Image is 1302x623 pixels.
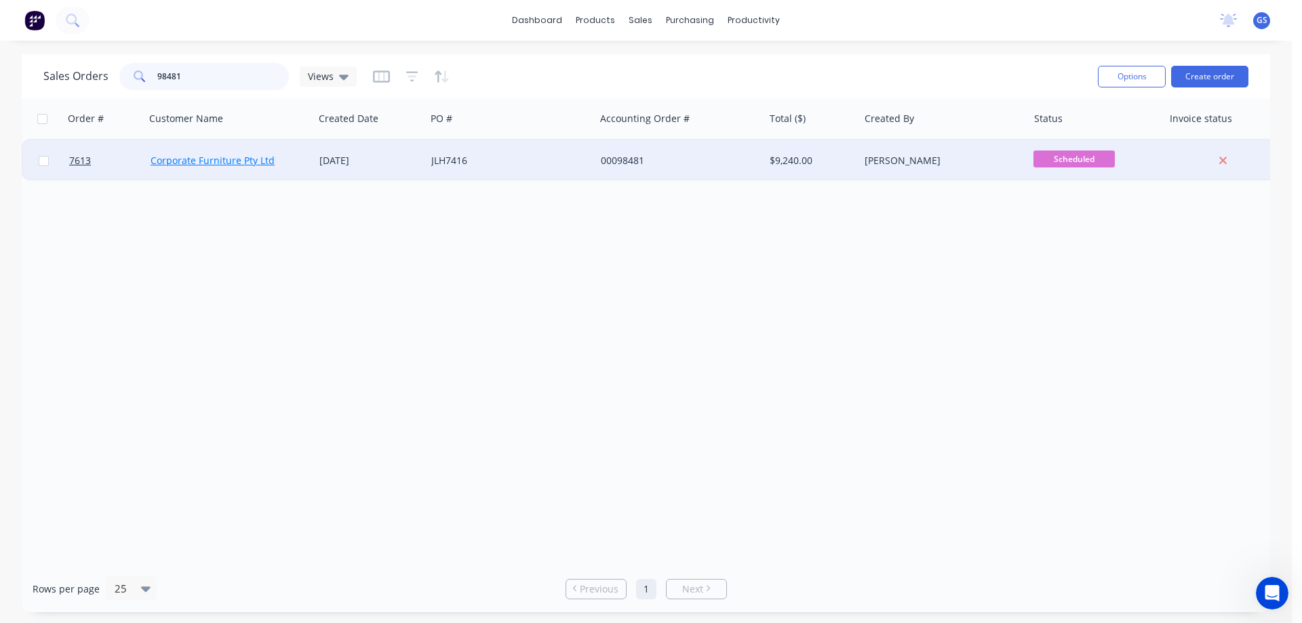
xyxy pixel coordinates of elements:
[580,582,618,596] span: Previous
[33,582,100,596] span: Rows per page
[721,10,787,31] div: productivity
[1257,14,1267,26] span: GS
[622,10,659,31] div: sales
[566,582,626,596] a: Previous page
[636,579,656,599] a: Page 1 is your current page
[659,10,721,31] div: purchasing
[319,112,378,125] div: Created Date
[1034,112,1063,125] div: Status
[1256,577,1288,609] iframe: Intercom live chat
[43,70,108,83] h1: Sales Orders
[865,112,914,125] div: Created By
[560,579,732,599] ul: Pagination
[157,63,290,90] input: Search...
[569,10,622,31] div: products
[1033,150,1115,167] span: Scheduled
[69,154,91,167] span: 7613
[1098,66,1166,87] button: Options
[770,112,806,125] div: Total ($)
[149,112,223,125] div: Customer Name
[505,10,569,31] a: dashboard
[601,154,751,167] div: 00098481
[1171,66,1248,87] button: Create order
[600,112,690,125] div: Accounting Order #
[69,140,151,181] a: 7613
[682,582,703,596] span: Next
[865,154,1015,167] div: [PERSON_NAME]
[1170,112,1232,125] div: Invoice status
[319,154,420,167] div: [DATE]
[431,154,582,167] div: JLH7416
[308,69,334,83] span: Views
[68,112,104,125] div: Order #
[24,10,45,31] img: Factory
[431,112,452,125] div: PO #
[770,154,849,167] div: $9,240.00
[667,582,726,596] a: Next page
[151,154,275,167] a: Corporate Furniture Pty Ltd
